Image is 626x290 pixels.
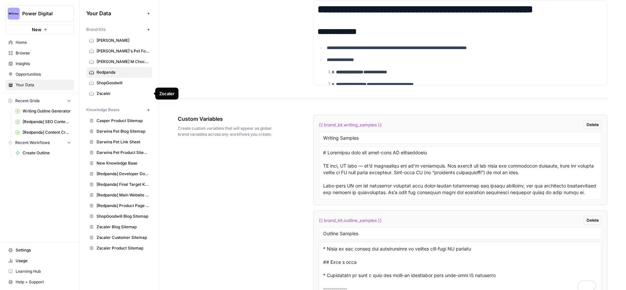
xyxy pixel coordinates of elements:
[86,126,152,137] a: Darwins Pet Blog Sitemap
[86,56,152,67] a: [PERSON_NAME] M Chocolates
[86,243,152,254] a: Zscaler Product Sitemap
[323,149,597,196] textarea: # Loremipsu dolo sit amet-cons AD elitseddoeiu TE inci, UT labo — et’d magnaaliqu eni ad’m veniam...
[16,258,71,264] span: Usage
[23,119,71,125] span: [Redpanda] SEO Content Creation
[16,50,71,56] span: Browse
[12,127,74,138] a: [Redpanda] Content Creation (Outline Provided)
[86,169,152,179] a: [Redpanda] Developer Docs Blog Sitemap
[5,277,74,287] button: Help + Support
[16,39,71,45] span: Home
[86,35,152,46] a: [PERSON_NAME]
[584,216,602,225] button: Delete
[86,27,105,33] span: Brand Kits
[5,96,74,106] button: Recent Grids
[97,171,149,177] span: [Redpanda] Developer Docs Blog Sitemap
[319,121,382,128] span: {{ brand_kit.writing_samples }}
[86,9,144,17] span: Your Data
[12,106,74,116] a: Writing Outline Generator
[23,108,71,114] span: Writing Outline Generator
[323,230,597,236] input: Variable Name
[97,192,149,198] span: [Redpanda] Main Website Blog Sitemap
[86,147,152,158] a: Darwins Pet Product Sitemap
[16,61,71,67] span: Insights
[86,232,152,243] a: Zscaler Customer Sitemap
[97,160,149,166] span: New Knowledge Base
[86,107,119,113] span: Knowledge Bases
[12,148,74,158] a: Create Outline
[86,78,152,88] a: ShopGoodwill
[15,98,39,104] span: Recent Grids
[16,71,71,77] span: Opportunities
[32,26,41,33] span: New
[97,80,149,86] span: ShopGoodwill
[22,10,62,17] span: Power Digital
[5,245,74,255] a: Settings
[178,115,276,123] span: Custom Variables
[23,129,71,135] span: [Redpanda] Content Creation (Outline Provided)
[97,59,149,65] span: [PERSON_NAME] M Chocolates
[5,266,74,277] a: Learning Hub
[323,135,597,141] input: Variable Name
[8,8,20,20] img: Power Digital Logo
[5,48,74,58] a: Browse
[86,158,152,169] a: New Knowledge Base
[12,116,74,127] a: [Redpanda] SEO Content Creation
[86,211,152,222] a: ShopGoodwill Blog Sitemap
[86,137,152,147] a: Darwins Pet Link Sheet
[97,213,149,219] span: ShopGoodwill Blog Sitemap
[5,138,74,148] button: Recent Workflows
[178,125,276,137] span: Create custom variables that will appear as global brand variables across any workflows you create.
[587,217,599,223] span: Delete
[5,58,74,69] a: Insights
[5,69,74,80] a: Opportunities
[86,222,152,232] a: Zscaler Blog Sitemap
[16,268,71,274] span: Learning Hub
[16,82,71,88] span: Your Data
[15,140,50,146] span: Recent Workflows
[86,88,152,99] a: Zscaler
[5,80,74,90] a: Your Data
[319,217,382,224] span: {{ brand_kit.outline_samples }}
[5,5,74,22] button: Workspace: Power Digital
[5,37,74,48] a: Home
[16,247,71,253] span: Settings
[5,255,74,266] a: Usage
[97,69,149,75] span: Redpanda
[16,279,71,285] span: Help + Support
[97,150,149,156] span: Darwins Pet Product Sitemap
[86,46,152,56] a: [PERSON_NAME]'s Pet Food
[5,25,74,35] button: New
[97,91,149,97] span: Zscaler
[86,179,152,190] a: [Redpanda] Final Target Keywords
[97,139,149,145] span: Darwins Pet Link Sheet
[86,67,152,78] a: Redpanda
[97,203,149,209] span: [Redpanda] Product Page Sitemap
[86,190,152,200] a: [Redpanda] Main Website Blog Sitemap
[97,181,149,187] span: [Redpanda] Final Target Keywords
[97,235,149,241] span: Zscaler Customer Sitemap
[86,200,152,211] a: [Redpanda] Product Page Sitemap
[97,118,149,124] span: Casper Product Sitemap
[86,115,152,126] a: Casper Product Sitemap
[584,120,602,129] button: Delete
[97,224,149,230] span: Zscaler Blog Sitemap
[97,245,149,251] span: Zscaler Product Sitemap
[97,37,149,43] span: [PERSON_NAME]
[587,122,599,128] span: Delete
[97,48,149,54] span: [PERSON_NAME]'s Pet Food
[23,150,71,156] span: Create Outline
[97,128,149,134] span: Darwins Pet Blog Sitemap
